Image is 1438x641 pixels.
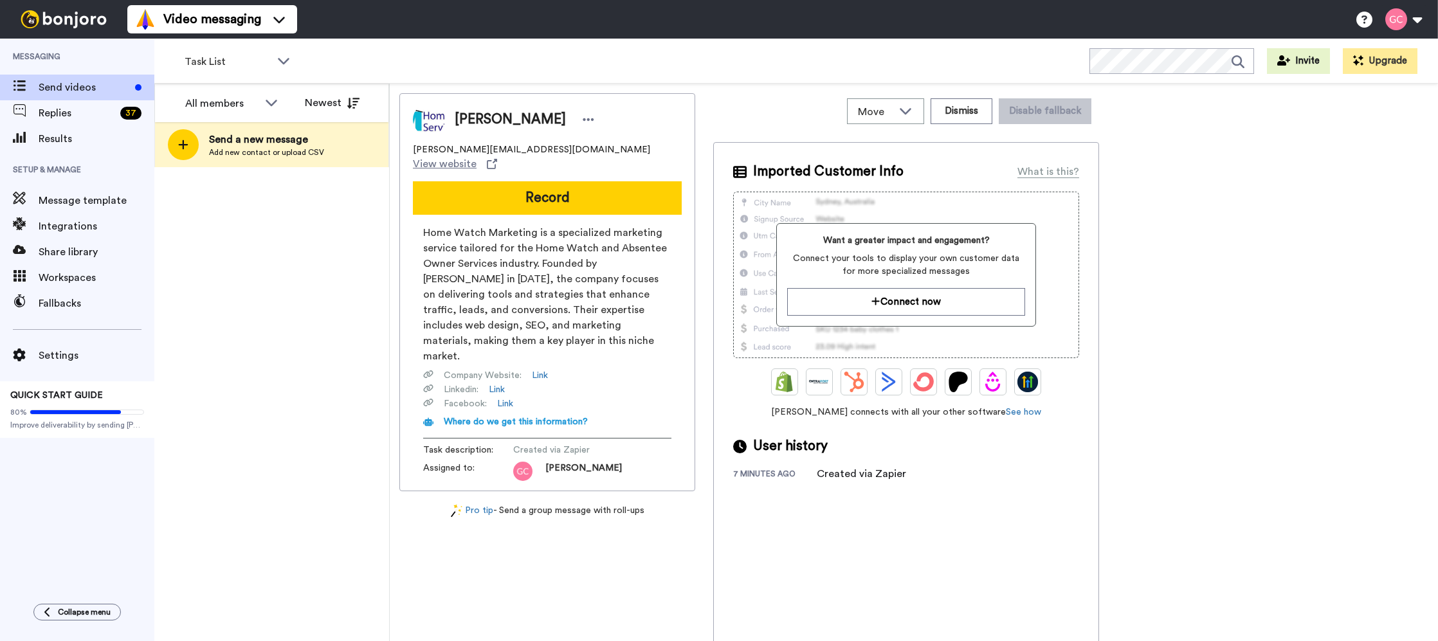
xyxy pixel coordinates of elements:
[444,369,522,382] span: Company Website :
[39,244,154,260] span: Share library
[39,348,154,363] span: Settings
[844,372,864,392] img: Hubspot
[489,383,505,396] a: Link
[120,107,141,120] div: 37
[787,234,1024,247] span: Want a greater impact and engagement?
[999,98,1091,124] button: Disable fallback
[423,462,513,481] span: Assigned to:
[209,132,324,147] span: Send a new message
[451,504,493,518] a: Pro tip
[451,504,462,518] img: magic-wand.svg
[1017,164,1079,179] div: What is this?
[774,372,795,392] img: Shopify
[817,466,906,482] div: Created via Zapier
[413,143,650,156] span: [PERSON_NAME][EMAIL_ADDRESS][DOMAIN_NAME]
[532,369,548,382] a: Link
[39,270,154,285] span: Workspaces
[399,504,695,518] div: - Send a group message with roll-ups
[209,147,324,158] span: Add new contact or upload CSV
[39,296,154,311] span: Fallbacks
[423,444,513,456] span: Task description :
[33,604,121,620] button: Collapse menu
[858,104,893,120] span: Move
[733,469,817,482] div: 7 minutes ago
[1267,48,1330,74] button: Invite
[444,383,478,396] span: Linkedin :
[1017,372,1038,392] img: GoHighLevel
[809,372,830,392] img: Ontraport
[1006,408,1041,417] a: See how
[39,219,154,234] span: Integrations
[10,420,144,430] span: Improve deliverability by sending [PERSON_NAME]’s from your own email
[913,372,934,392] img: ConvertKit
[163,10,261,28] span: Video messaging
[10,391,103,400] span: QUICK START GUIDE
[413,156,477,172] span: View website
[10,407,27,417] span: 80%
[545,462,622,481] span: [PERSON_NAME]
[413,181,682,215] button: Record
[423,225,671,364] span: Home Watch Marketing is a specialized marketing service tailored for the Home Watch and Absentee ...
[753,437,828,456] span: User history
[787,252,1024,278] span: Connect your tools to display your own customer data for more specialized messages
[787,288,1024,316] button: Connect now
[983,372,1003,392] img: Drip
[295,90,369,116] button: Newest
[455,110,566,129] span: [PERSON_NAME]
[185,96,259,111] div: All members
[39,131,154,147] span: Results
[135,9,156,30] img: vm-color.svg
[931,98,992,124] button: Dismiss
[444,417,588,426] span: Where do we get this information?
[733,406,1079,419] span: [PERSON_NAME] connects with all your other software
[444,397,487,410] span: Facebook :
[15,10,112,28] img: bj-logo-header-white.svg
[878,372,899,392] img: ActiveCampaign
[39,193,154,208] span: Message template
[497,397,513,410] a: Link
[1343,48,1417,74] button: Upgrade
[513,462,532,481] img: gc.png
[58,607,111,617] span: Collapse menu
[185,54,271,69] span: Task List
[948,372,969,392] img: Patreon
[753,162,904,181] span: Imported Customer Info
[413,104,445,136] img: Image of Glenn C Sojourner
[39,80,130,95] span: Send videos
[413,156,497,172] a: View website
[39,105,115,121] span: Replies
[513,444,635,456] span: Created via Zapier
